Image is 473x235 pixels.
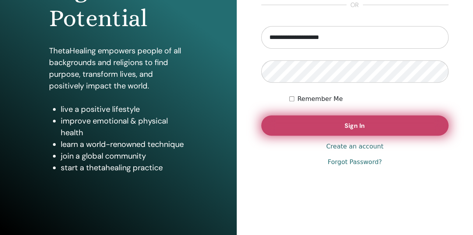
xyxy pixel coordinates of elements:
[49,45,187,92] p: ThetaHealing empowers people of all backgrounds and religions to find purpose, transform lives, a...
[61,138,187,150] li: learn a world-renowned technique
[346,0,363,10] span: or
[261,115,449,136] button: Sign In
[289,94,448,104] div: Keep me authenticated indefinitely or until I manually logout
[61,150,187,162] li: join a global community
[297,94,343,104] label: Remember Me
[61,103,187,115] li: live a positive lifestyle
[61,115,187,138] li: improve emotional & physical health
[61,162,187,173] li: start a thetahealing practice
[345,122,365,130] span: Sign In
[326,142,383,151] a: Create an account
[328,157,382,167] a: Forgot Password?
